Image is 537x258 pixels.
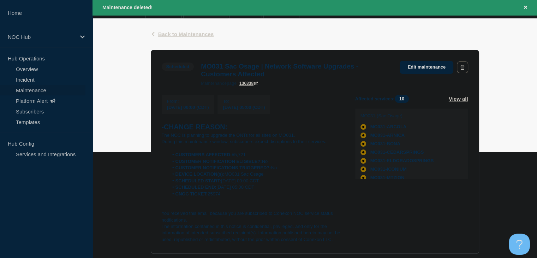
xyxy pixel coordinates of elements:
[521,4,530,12] button: Close banner
[360,166,366,172] div: affected
[239,81,258,86] a: 136338
[370,149,424,155] span: MO031-CEDARSPRINGS
[168,171,344,177] li: MO031 Sac Osage
[201,81,227,86] span: maintenance
[168,152,344,158] li: #5,721
[360,149,366,155] div: affected
[509,234,530,255] iframe: Help Scout Beacon - Open
[102,5,153,10] span: Maintenance deleted!
[175,165,271,170] strong: CUSTOMER NOTIFICATIONS TRIGGERED?:
[151,31,214,37] button: Back to Maintenances
[355,95,412,103] span: Affected services:
[370,133,405,138] span: MO031-ARNICA
[162,139,344,145] p: During this maintenance window, subscribers expect disruptions to their services.
[175,171,225,177] strong: DEVICE LOCATION(s):
[360,175,366,181] div: affected
[175,159,262,164] strong: CUSTOMER NOTIFICATION ELIGIBLE?:
[395,95,409,103] span: 10
[175,191,208,197] strong: CNOC TICKET:
[175,178,221,183] strong: SCHEDULED START:
[360,124,366,130] div: affected
[360,141,366,147] div: affected
[168,178,344,184] li: [DATE] 00:00 CDT
[360,113,436,118] p: MO031 (Sac Osage)
[400,61,453,74] a: Edit maintenance
[162,63,194,71] span: Scheduled
[223,105,265,110] span: [DATE] 05:00 (CDT)
[449,95,468,103] button: View all
[162,123,227,131] strong: -CHANGE REASON:
[168,184,344,190] li: [DATE] 05:00 CDT
[167,105,209,110] span: [DATE] 00:00 (CDT)
[175,152,232,157] strong: CUSTOMERS AFFECTED:
[168,165,344,171] li: No
[360,133,366,138] div: affected
[201,81,237,86] p: page
[370,158,434,164] span: MO031-ELDORADOSPRINGS
[162,210,344,223] p: You received this email because you are subscribed to Conexon NOC service status notifications.
[370,166,407,172] span: MO031-ICONIUM
[201,63,393,78] h3: MO031 Sac Osage | Network Software Upgrades - Customers Affected
[162,132,344,139] p: The NOC is planning to upgrade the ONTs for all sites on MO031.
[370,141,400,147] span: MO031-BONA
[370,124,407,130] span: MO031-ARCOLA
[175,184,216,190] strong: SCHEDULED END:
[360,158,366,164] div: affected
[223,99,265,104] p: To :
[168,191,344,197] li: 25974
[162,223,344,243] p: The information contained in this notice is confidential, privileged, and only for the informatio...
[8,34,76,40] p: NOC Hub
[168,158,344,165] li: No
[167,99,209,104] p: From :
[158,31,214,37] span: Back to Maintenances
[370,175,405,181] span: MO031-MTZION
